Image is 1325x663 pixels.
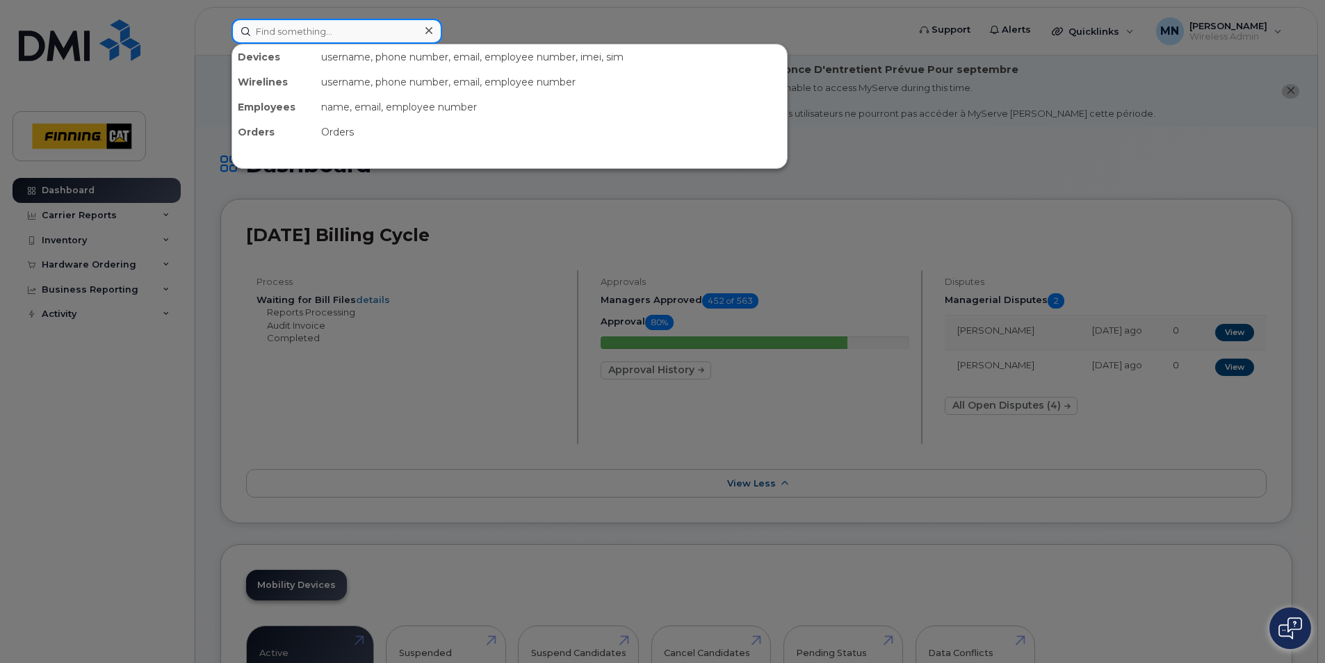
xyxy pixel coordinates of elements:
div: Orders [316,120,787,145]
div: Employees [232,95,316,120]
div: Orders [232,120,316,145]
img: Open chat [1278,617,1302,639]
div: name, email, employee number [316,95,787,120]
div: Wirelines [232,69,316,95]
div: username, phone number, email, employee number [316,69,787,95]
div: username, phone number, email, employee number, imei, sim [316,44,787,69]
div: Devices [232,44,316,69]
